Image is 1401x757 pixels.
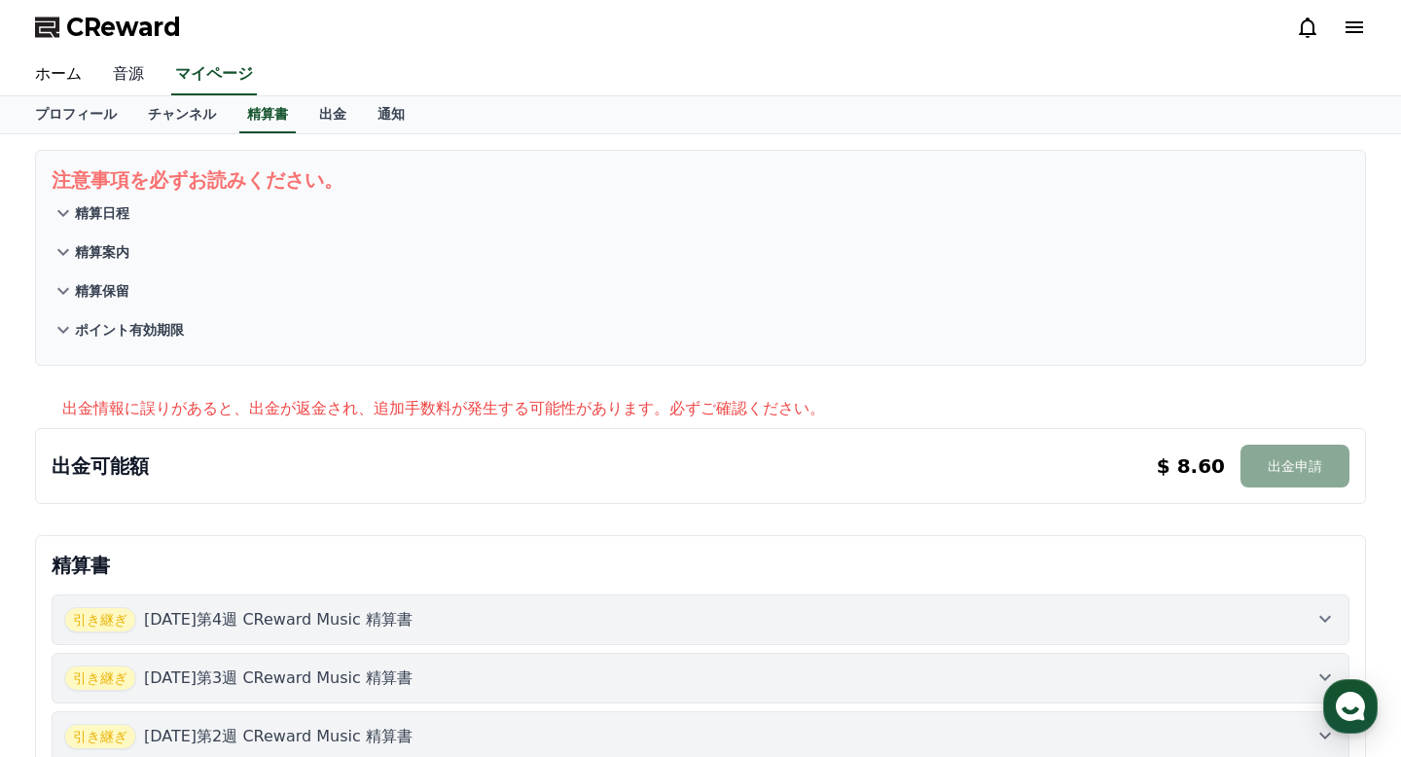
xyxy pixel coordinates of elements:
[50,625,84,640] span: Home
[132,96,232,133] a: チャンネル
[162,626,219,641] span: Messages
[75,203,129,223] p: 精算日程
[6,595,128,644] a: Home
[19,96,132,133] a: プロフィール
[171,54,257,95] a: マイページ
[144,608,413,631] p: [DATE]第4週 CReward Music 精算書
[52,595,1349,645] button: 引き継ぎ [DATE]第4週 CReward Music 精算書
[52,653,1349,703] button: 引き継ぎ [DATE]第3週 CReward Music 精算書
[52,271,1349,310] button: 精算保留
[52,194,1349,233] button: 精算日程
[62,397,1366,420] p: 出金情報に誤りがあると、出金が返金され、追加手数料が発生する可能性があります。必ずご確認ください。
[52,552,1349,579] p: 精算書
[64,666,136,691] span: 引き継ぎ
[304,96,362,133] a: 出金
[362,96,420,133] a: 通知
[128,595,251,644] a: Messages
[1240,445,1349,487] button: 出金申請
[19,54,97,95] a: ホーム
[239,96,296,133] a: 精算書
[97,54,160,95] a: 音源
[75,281,129,301] p: 精算保留
[144,667,413,690] p: [DATE]第3週 CReward Music 精算書
[75,320,184,340] p: ポイント有効期限
[66,12,181,43] span: CReward
[251,595,374,644] a: Settings
[64,724,136,749] span: 引き継ぎ
[52,233,1349,271] button: 精算案内
[288,625,336,640] span: Settings
[52,452,149,480] p: 出金可能額
[52,310,1349,349] button: ポイント有効期限
[144,725,413,748] p: [DATE]第2週 CReward Music 精算書
[52,166,1349,194] p: 注意事項を必ずお読みください。
[35,12,181,43] a: CReward
[75,242,129,262] p: 精算案内
[64,607,136,632] span: 引き継ぎ
[1157,452,1225,480] p: $ 8.60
